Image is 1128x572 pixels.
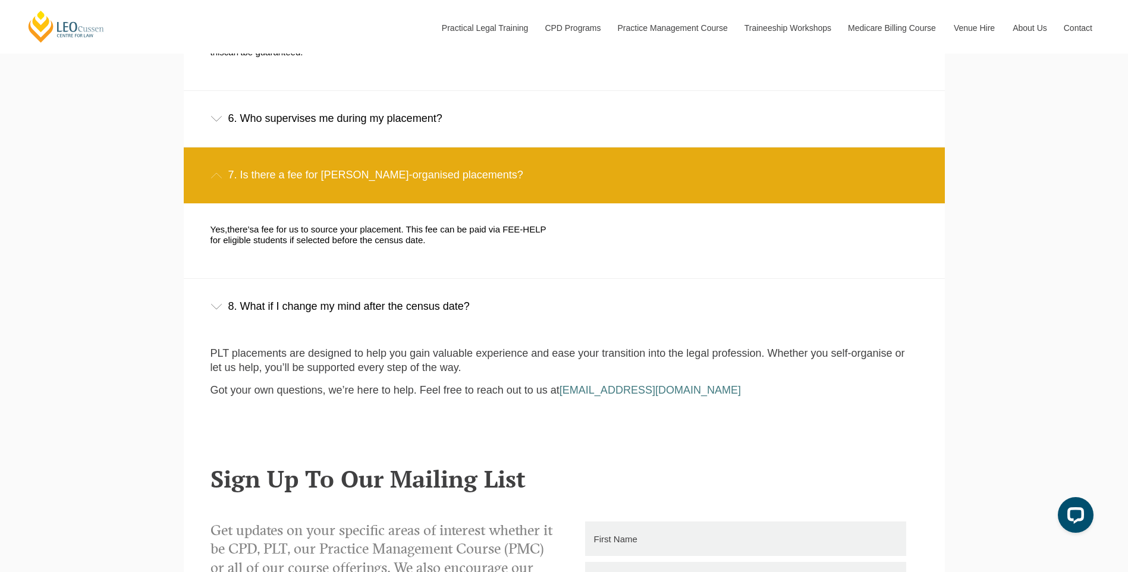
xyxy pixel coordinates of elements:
[1055,2,1101,54] a: Contact
[224,47,243,57] span: can’t
[210,224,546,245] span: a fee for us to source your placement. This fee can be paid via FEE-HELP for eligible students if...
[1004,2,1055,54] a: About Us
[27,10,106,43] a: [PERSON_NAME] Centre for Law
[210,36,518,57] span: try to accommodate you, though this
[585,521,906,556] input: First Name
[210,384,560,396] span: Got your own questions, we’re here to help. Feel free to reach out to us at
[184,91,945,146] div: 6. Who supervises me during my placement?
[227,224,254,234] span: there’s
[945,2,1004,54] a: Venue Hire
[736,2,839,54] a: Traineeship Workshops
[184,147,945,203] div: 7. Is there a fee for [PERSON_NAME]-organised placements?
[1048,492,1098,542] iframe: LiveChat chat widget
[536,2,608,54] a: CPD Programs
[184,279,945,334] div: 8. What if I change my mind after the census date?
[433,2,536,54] a: Practical Legal Training
[210,224,228,234] span: Yes,
[243,47,303,57] span: be guaranteed.
[210,466,918,492] h2: Sign Up To Our Mailing List
[560,384,741,396] a: [EMAIL_ADDRESS][DOMAIN_NAME]
[609,2,736,54] a: Practice Management Course
[839,2,945,54] a: Medicare Billing Course
[210,347,905,373] span: PLT placements are designed to help you gain valuable experience and ease your transition into th...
